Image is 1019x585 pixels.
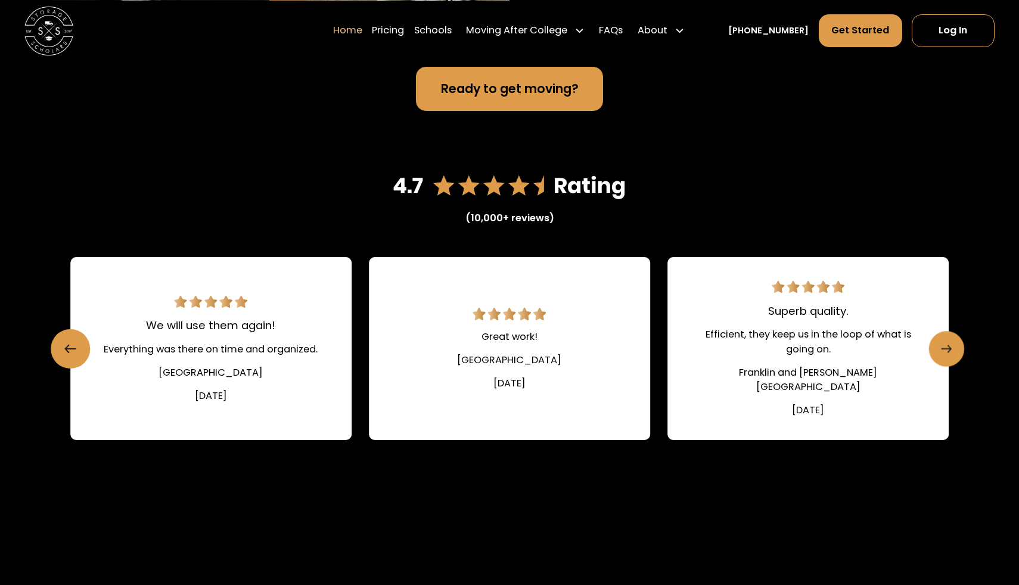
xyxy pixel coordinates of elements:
[599,14,623,48] a: FAQs
[159,366,263,380] div: [GEOGRAPHIC_DATA]
[104,342,318,357] div: Everything was there on time and organized.
[473,308,546,320] img: 5 star review.
[819,14,902,47] a: Get Started
[146,317,275,334] div: We will use them again!
[393,169,626,202] img: 4.7 star rating on Google reviews.
[414,14,452,48] a: Schools
[466,23,567,38] div: Moving After College
[929,331,964,366] a: Next slide
[633,14,689,48] div: About
[728,24,809,36] a: [PHONE_NUMBER]
[24,6,73,55] img: Storage Scholars main logo
[768,303,849,320] div: Superb quality.
[441,80,579,98] div: Ready to get moving?
[195,389,227,404] div: [DATE]
[912,14,995,47] a: Log In
[457,353,561,368] div: [GEOGRAPHIC_DATA]
[667,257,949,440] div: 5 / 22
[174,296,247,308] img: 5 star review.
[416,67,604,111] a: Ready to get moving?
[333,14,362,48] a: Home
[792,403,824,418] div: [DATE]
[372,14,404,48] a: Pricing
[667,257,949,440] a: 5 star review.Superb quality.Efficient, they keep us in the loop of what is going on.Franklin and...
[51,329,90,369] a: Previous slide
[70,257,352,440] div: 3 / 22
[465,211,554,226] div: (10,000+ reviews)
[493,376,526,391] div: [DATE]
[481,330,538,345] div: Great work!
[70,257,352,440] a: 5 star review.We will use them again!Everything was there on time and organized.[GEOGRAPHIC_DATA]...
[369,257,650,440] a: 5 star review.Great work![GEOGRAPHIC_DATA][DATE]
[24,6,73,55] a: home
[638,23,667,38] div: About
[461,14,589,48] div: Moving After College
[697,327,919,357] div: Efficient, they keep us in the loop of what is going on.
[772,281,845,293] img: 5 star review.
[369,257,650,440] div: 4 / 22
[697,366,919,395] div: Franklin and [PERSON_NAME][GEOGRAPHIC_DATA]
